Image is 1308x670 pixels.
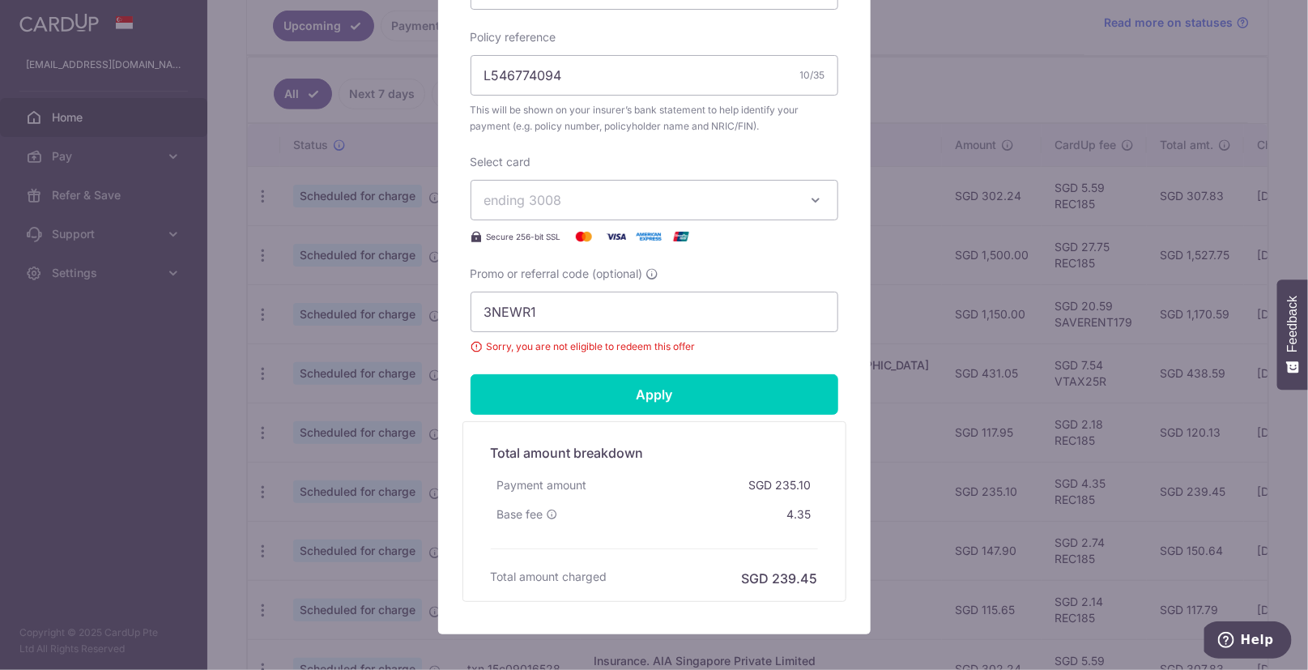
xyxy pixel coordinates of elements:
[568,227,600,246] img: Mastercard
[484,192,562,208] span: ending 3008
[742,569,818,588] h6: SGD 239.45
[471,102,838,134] span: This will be shown on your insurer’s bank statement to help identify your payment (e.g. policy nu...
[665,227,697,246] img: UnionPay
[781,500,818,529] div: 4.35
[1204,621,1292,662] iframe: Opens a widget where you can find more information
[491,569,607,585] h6: Total amount charged
[487,230,561,243] span: Secure 256-bit SSL
[497,506,543,523] span: Base fee
[600,227,633,246] img: Visa
[1285,296,1300,352] span: Feedback
[471,154,531,170] label: Select card
[471,374,838,415] input: Apply
[471,180,838,220] button: ending 3008
[471,29,556,45] label: Policy reference
[800,67,825,83] div: 10/35
[1277,280,1308,390] button: Feedback - Show survey
[743,471,818,500] div: SGD 235.10
[491,443,818,463] h5: Total amount breakdown
[471,339,838,355] span: Sorry, you are not eligible to redeem this offer
[491,471,594,500] div: Payment amount
[471,266,643,282] span: Promo or referral code (optional)
[633,227,665,246] img: American Express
